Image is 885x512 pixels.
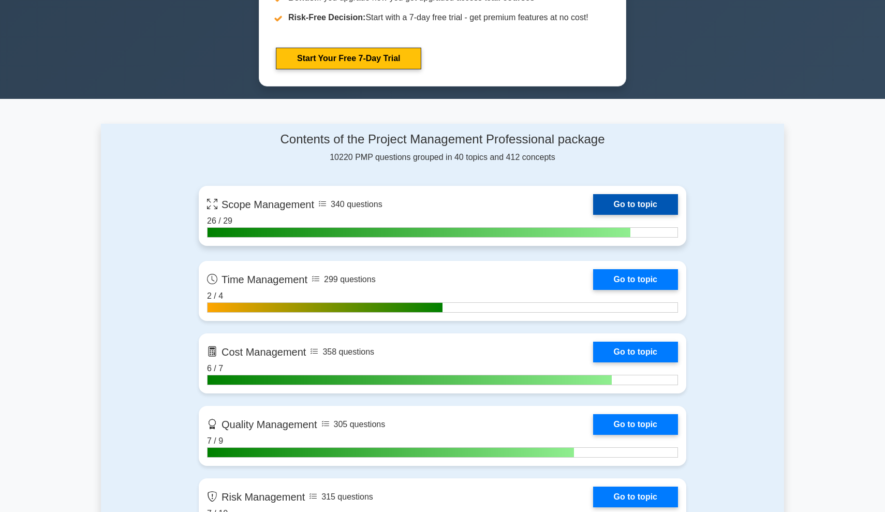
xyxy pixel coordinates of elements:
[593,414,678,435] a: Go to topic
[593,342,678,362] a: Go to topic
[593,487,678,507] a: Go to topic
[593,194,678,215] a: Go to topic
[593,269,678,290] a: Go to topic
[199,132,686,147] h4: Contents of the Project Management Professional package
[199,132,686,164] div: 10220 PMP questions grouped in 40 topics and 412 concepts
[276,48,421,69] a: Start Your Free 7-Day Trial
